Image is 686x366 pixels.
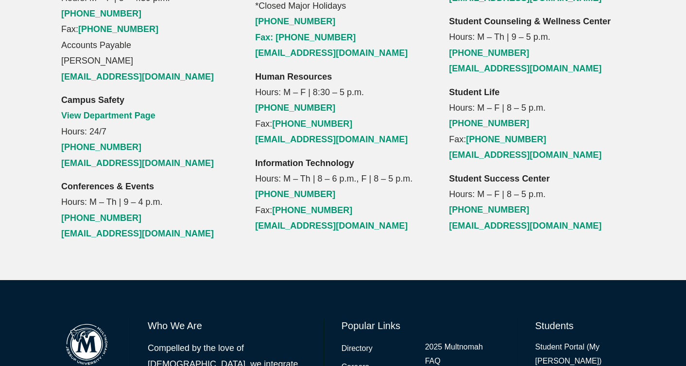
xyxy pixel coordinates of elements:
[61,179,237,242] p: Hours: M – Th | 9 – 4 p.m.
[61,213,141,223] a: [PHONE_NUMBER]
[61,95,124,105] strong: Campus Safety
[255,158,354,168] strong: Information Technology
[466,134,546,144] a: [PHONE_NUMBER]
[255,72,332,82] strong: Human Resources
[255,134,408,144] a: [EMAIL_ADDRESS][DOMAIN_NAME]
[78,24,158,34] a: [PHONE_NUMBER]
[61,142,141,152] a: [PHONE_NUMBER]
[449,205,529,215] a: [PHONE_NUMBER]
[449,118,529,128] a: [PHONE_NUMBER]
[255,33,356,42] a: Fax: [PHONE_NUMBER]
[449,171,625,234] p: Hours: M – F | 8 – 5 p.m.
[255,221,408,231] a: [EMAIL_ADDRESS][DOMAIN_NAME]
[342,319,500,333] h6: Popular Links
[449,150,601,160] a: [EMAIL_ADDRESS][DOMAIN_NAME]
[255,48,408,58] a: [EMAIL_ADDRESS][DOMAIN_NAME]
[449,48,529,58] a: [PHONE_NUMBER]
[255,155,431,234] p: Hours: M – Th | 8 – 6 p.m., F | 8 – 5 p.m. Fax:
[342,342,373,356] a: Directory
[272,119,352,129] a: [PHONE_NUMBER]
[272,205,352,215] a: [PHONE_NUMBER]
[449,87,499,97] strong: Student Life
[449,17,611,26] strong: Student Counseling & Wellness Center
[255,103,335,113] a: [PHONE_NUMBER]
[449,174,549,183] strong: Student Success Center
[449,64,601,73] a: [EMAIL_ADDRESS][DOMAIN_NAME]
[61,229,214,238] a: [EMAIL_ADDRESS][DOMAIN_NAME]
[449,84,625,163] p: Hours: M – F | 8 – 5 p.m. Fax:
[148,319,306,333] h6: Who We Are
[535,319,625,333] h6: Students
[255,17,335,26] a: [PHONE_NUMBER]
[61,158,214,168] a: [EMAIL_ADDRESS][DOMAIN_NAME]
[61,72,214,82] a: [EMAIL_ADDRESS][DOMAIN_NAME]
[255,189,335,199] a: [PHONE_NUMBER]
[61,9,141,18] a: [PHONE_NUMBER]
[449,221,601,231] a: [EMAIL_ADDRESS][DOMAIN_NAME]
[61,111,155,120] a: View Department Page
[61,92,237,171] p: Hours: 24/7
[61,182,154,191] strong: Conferences & Events
[255,69,431,148] p: Hours: M – F | 8:30 – 5 p.m. Fax:
[449,14,625,77] p: Hours: M – Th | 9 – 5 p.m.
